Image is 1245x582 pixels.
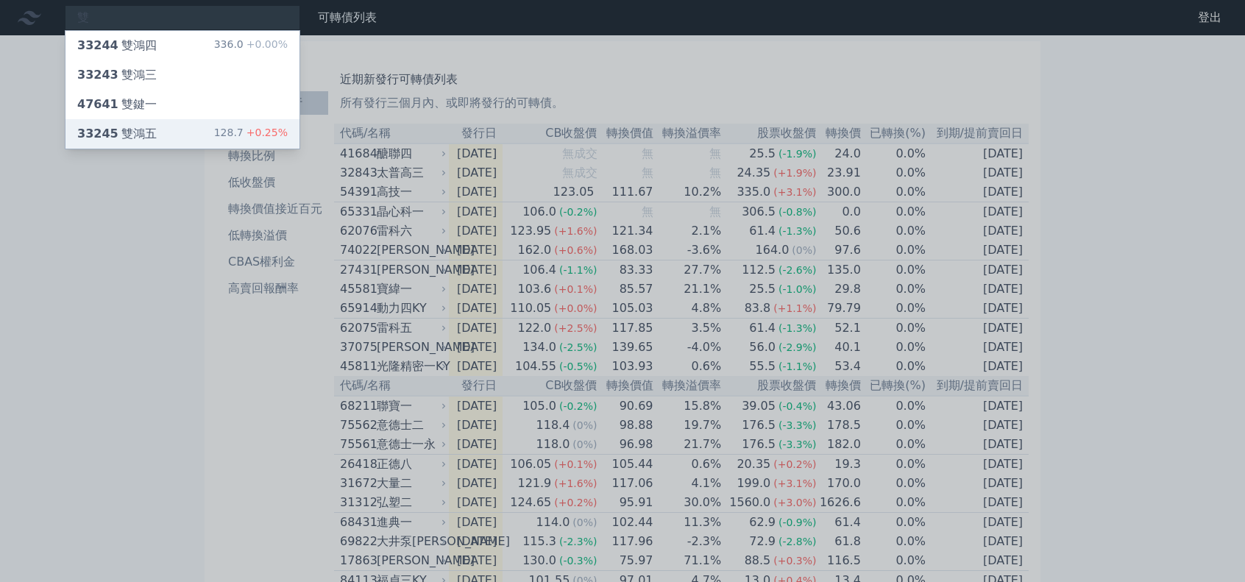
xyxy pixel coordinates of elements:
div: 雙鴻三 [77,66,157,84]
div: 雙鍵一 [77,96,157,113]
div: 336.0 [214,37,288,54]
div: 雙鴻四 [77,37,157,54]
a: 33243雙鴻三 [65,60,299,90]
span: 47641 [77,97,118,111]
span: +0.25% [244,127,288,138]
span: +0.00% [244,38,288,50]
a: 33244雙鴻四 336.0+0.00% [65,31,299,60]
span: 33245 [77,127,118,141]
div: 128.7 [214,125,288,143]
span: 33243 [77,68,118,82]
div: 雙鴻五 [77,125,157,143]
a: 47641雙鍵一 [65,90,299,119]
a: 33245雙鴻五 128.7+0.25% [65,119,299,149]
span: 33244 [77,38,118,52]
